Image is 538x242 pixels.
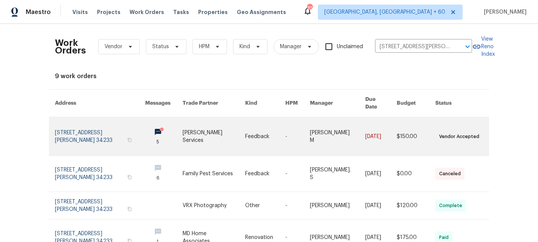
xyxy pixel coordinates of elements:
[279,156,304,192] td: -
[375,41,451,53] input: Enter in an address
[324,8,445,16] span: [GEOGRAPHIC_DATA], [GEOGRAPHIC_DATA] + 60
[391,90,429,117] th: Budget
[126,174,133,181] button: Copy Address
[55,72,483,80] div: 9 work orders
[198,8,228,16] span: Properties
[481,8,527,16] span: [PERSON_NAME]
[126,137,133,143] button: Copy Address
[239,117,279,156] td: Feedback
[152,43,169,50] span: Status
[279,90,304,117] th: HPM
[239,192,279,220] td: Other
[472,35,495,58] a: View Reno Index
[139,90,177,117] th: Messages
[239,156,279,192] td: Feedback
[304,90,359,117] th: Manager
[177,156,239,192] td: Family Pest Services
[304,192,359,220] td: [PERSON_NAME]
[126,206,133,212] button: Copy Address
[279,192,304,220] td: -
[55,39,86,54] h2: Work Orders
[279,117,304,156] td: -
[173,9,189,15] span: Tasks
[72,8,88,16] span: Visits
[337,43,363,51] span: Unclaimed
[26,8,51,16] span: Maestro
[49,90,139,117] th: Address
[97,8,120,16] span: Projects
[130,8,164,16] span: Work Orders
[177,90,239,117] th: Trade Partner
[429,90,489,117] th: Status
[177,192,239,220] td: VRX Photography
[199,43,210,50] span: HPM
[237,8,286,16] span: Geo Assignments
[307,5,312,12] div: 708
[105,43,122,50] span: Vendor
[304,156,359,192] td: [PERSON_NAME]. S
[177,117,239,156] td: [PERSON_NAME] Services
[462,41,473,52] button: Open
[280,43,302,50] span: Manager
[359,90,391,117] th: Due Date
[304,117,359,156] td: [PERSON_NAME] M
[239,43,250,50] span: Kind
[239,90,279,117] th: Kind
